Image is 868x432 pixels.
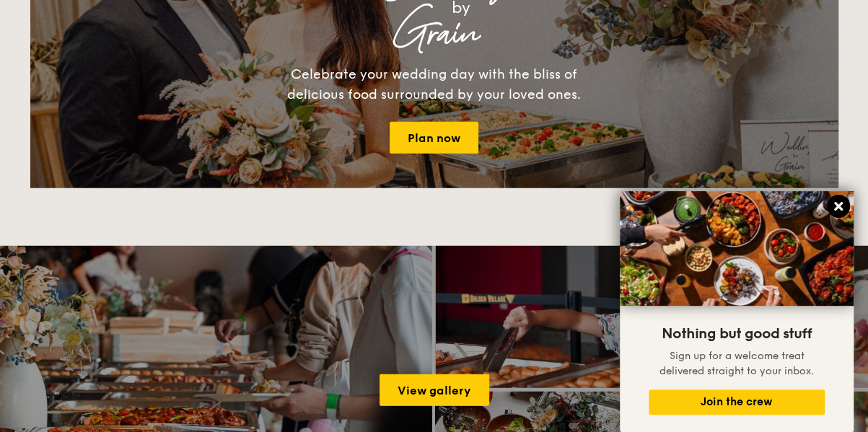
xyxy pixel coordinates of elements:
[157,21,711,47] div: Grain
[272,64,597,105] div: Celebrate your wedding day with the bliss of delicious food surrounded by your loved ones.
[380,374,489,406] a: View gallery
[659,350,814,377] span: Sign up for a welcome treat delivered straight to your inbox.
[620,191,854,306] img: DSC07876-Edit02-Large.jpeg
[390,122,478,154] a: Plan now
[827,195,850,218] button: Close
[662,325,812,343] span: Nothing but good stuff
[649,389,825,415] button: Join the crew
